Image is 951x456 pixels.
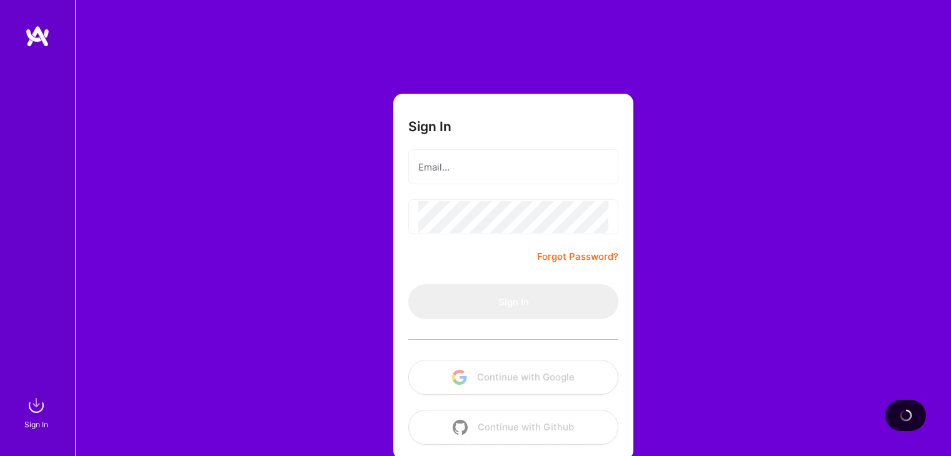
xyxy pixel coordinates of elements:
button: Continue with Github [408,410,618,445]
img: logo [25,25,50,47]
button: Continue with Google [408,360,618,395]
input: Email... [418,151,608,183]
img: icon [453,420,468,435]
img: sign in [24,393,49,418]
h3: Sign In [408,119,451,134]
img: loading [899,409,913,422]
a: sign inSign In [26,393,49,431]
img: icon [452,370,467,385]
a: Forgot Password? [537,249,618,264]
div: Sign In [24,418,48,431]
button: Sign In [408,284,618,319]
